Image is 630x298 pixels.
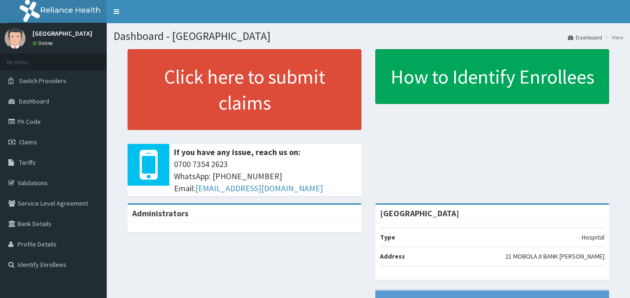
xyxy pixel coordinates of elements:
p: Hospital [582,233,604,242]
a: Dashboard [568,33,602,41]
span: Switch Providers [19,77,66,85]
span: Dashboard [19,97,49,105]
a: How to Identify Enrollees [375,49,609,104]
a: Click here to submit claims [128,49,361,130]
img: User Image [5,28,26,49]
span: 0700 7354 2623 WhatsApp: [PHONE_NUMBER] Email: [174,158,357,194]
h1: Dashboard - [GEOGRAPHIC_DATA] [114,30,623,42]
a: [EMAIL_ADDRESS][DOMAIN_NAME] [195,183,323,194]
span: Claims [19,138,37,146]
span: Tariffs [19,158,36,167]
b: Address [380,252,405,260]
b: If you have any issue, reach us on: [174,147,301,157]
p: 21 MOBOLAJI BANK [PERSON_NAME] [505,252,604,261]
b: Type [380,233,395,241]
a: Online [32,40,55,46]
li: Here [603,33,623,41]
p: [GEOGRAPHIC_DATA] [32,30,92,37]
b: Administrators [132,208,188,219]
strong: [GEOGRAPHIC_DATA] [380,208,459,219]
